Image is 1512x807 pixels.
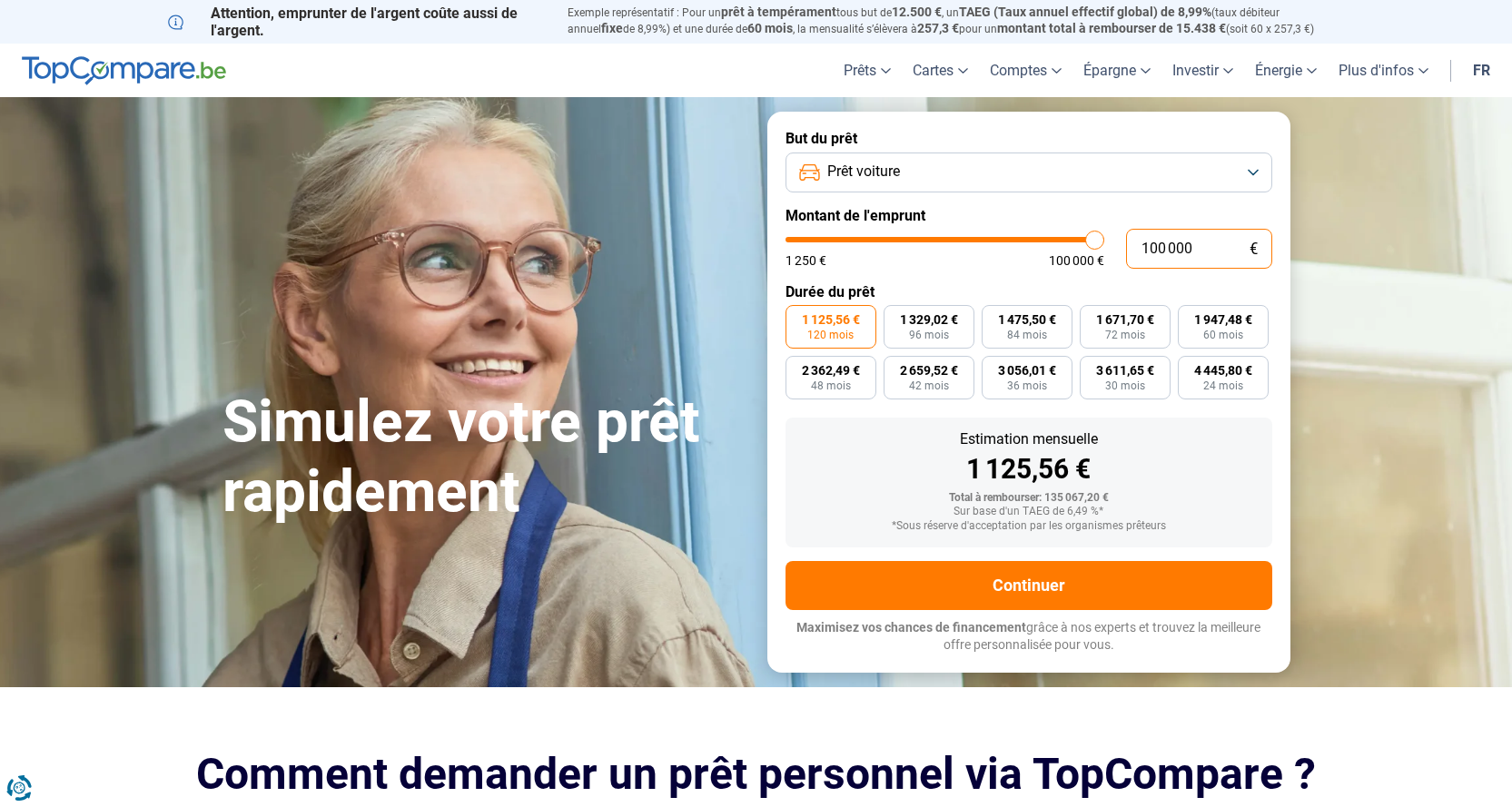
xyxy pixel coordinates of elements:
span: Maximisez vos chances de financement [796,620,1026,635]
p: grâce à nos experts et trouvez la meilleure offre personnalisée pour vous. [786,619,1272,654]
span: 120 mois [807,330,854,340]
div: Estimation mensuelle [800,432,1258,447]
span: 1 250 € [786,254,826,267]
label: Durée du prêt [786,283,1272,300]
span: 60 mois [1203,330,1243,340]
button: Continuer [786,561,1272,610]
span: 42 mois [909,380,949,391]
span: 30 mois [1105,380,1145,391]
a: Comptes [979,44,1072,97]
div: *Sous réserve d'acceptation par les organismes prêteurs [800,520,1258,533]
label: Montant de l'emprunt [786,207,1272,224]
a: Cartes [902,44,979,97]
label: But du prêt [786,130,1272,147]
div: Total à rembourser: 135 067,20 € [800,492,1258,505]
span: 2 362,49 € [802,364,860,377]
div: 1 125,56 € [800,456,1258,483]
a: Énergie [1244,44,1328,97]
a: Investir [1161,44,1244,97]
span: 84 mois [1007,330,1047,340]
button: Prêt voiture [786,153,1272,192]
a: Prêts [833,44,902,97]
span: fixe [601,21,623,35]
span: 4 445,80 € [1194,364,1252,377]
h1: Simulez votre prêt rapidement [222,388,746,527]
span: prêt à tempérament [721,5,836,19]
span: 36 mois [1007,380,1047,391]
span: 1 329,02 € [900,313,958,326]
span: 12.500 € [892,5,942,19]
span: 48 mois [811,380,851,391]
span: 257,3 € [917,21,959,35]
span: 96 mois [909,330,949,340]
span: TAEG (Taux annuel effectif global) de 8,99% [959,5,1211,19]
span: montant total à rembourser de 15.438 € [997,21,1226,35]
a: fr [1462,44,1501,97]
span: 1 475,50 € [998,313,1056,326]
span: 1 947,48 € [1194,313,1252,326]
span: € [1250,241,1258,257]
span: Prêt voiture [827,162,900,182]
a: Plus d'infos [1328,44,1439,97]
img: TopCompare [22,56,226,85]
span: 72 mois [1105,330,1145,340]
div: Sur base d'un TAEG de 6,49 %* [800,506,1258,518]
span: 1 671,70 € [1096,313,1154,326]
span: 2 659,52 € [900,364,958,377]
h2: Comment demander un prêt personnel via TopCompare ? [168,749,1345,799]
span: 1 125,56 € [802,313,860,326]
span: 3 056,01 € [998,364,1056,377]
span: 24 mois [1203,380,1243,391]
p: Attention, emprunter de l'argent coûte aussi de l'argent. [168,5,546,39]
span: 100 000 € [1049,254,1104,267]
a: Épargne [1072,44,1161,97]
span: 3 611,65 € [1096,364,1154,377]
span: 60 mois [747,21,793,35]
p: Exemple représentatif : Pour un tous but de , un (taux débiteur annuel de 8,99%) et une durée de ... [568,5,1345,37]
